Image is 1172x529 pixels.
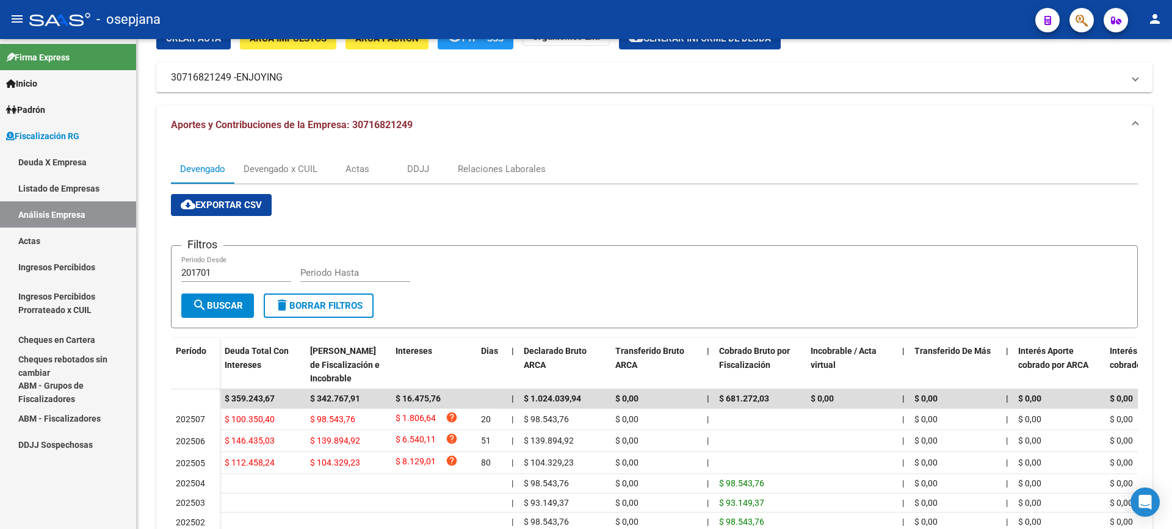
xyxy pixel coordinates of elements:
span: $ 0,00 [1110,517,1133,527]
datatable-header-cell: Deuda Total Con Intereses [220,338,305,392]
span: $ 98.543,76 [310,414,355,424]
span: | [707,498,709,508]
span: $ 93.149,37 [524,498,569,508]
span: $ 0,00 [1110,394,1133,403]
mat-expansion-panel-header: Aportes y Contribuciones de la Empresa: 30716821249 [156,106,1152,145]
span: $ 1.806,64 [396,411,436,428]
span: | [707,458,709,467]
span: $ 0,00 [615,498,638,508]
span: $ 681.272,03 [719,394,769,403]
span: $ 0,00 [914,414,938,424]
span: - osepjana [96,6,161,33]
span: $ 342.767,91 [310,394,360,403]
mat-icon: person [1148,12,1162,26]
span: Intereses [396,346,432,356]
span: $ 139.894,92 [310,436,360,445]
button: Borrar Filtros [264,293,374,318]
span: $ 0,00 [1110,478,1133,488]
span: $ 98.543,76 [719,517,764,527]
datatable-header-cell: | [897,338,910,392]
span: | [1006,478,1008,488]
span: | [902,478,904,488]
span: $ 0,00 [1018,517,1041,527]
span: $ 0,00 [1018,498,1041,508]
span: $ 98.543,76 [524,478,569,488]
span: $ 112.458,24 [225,458,275,467]
span: | [512,478,513,488]
span: $ 98.543,76 [524,517,569,527]
span: | [707,394,709,403]
button: Exportar CSV [171,194,272,216]
span: $ 0,00 [914,478,938,488]
span: $ 0,00 [1110,436,1133,445]
span: | [902,458,904,467]
span: $ 0,00 [914,394,938,403]
span: | [902,394,905,403]
span: [PERSON_NAME] de Fiscalización e Incobrable [310,346,380,384]
span: | [707,346,709,356]
span: | [902,346,905,356]
span: | [512,346,514,356]
datatable-header-cell: | [1001,338,1013,392]
span: $ 0,00 [914,458,938,467]
span: $ 0,00 [1018,394,1041,403]
div: Devengado [180,162,225,176]
span: | [707,436,709,445]
span: | [1006,458,1008,467]
span: $ 1.024.039,94 [524,394,581,403]
datatable-header-cell: | [702,338,714,392]
span: | [1006,414,1008,424]
span: 202502 [176,517,205,527]
datatable-header-cell: Transferido De Más [910,338,1001,392]
span: $ 0,00 [811,394,834,403]
span: $ 359.243,67 [225,394,275,403]
span: $ 6.540,11 [396,433,436,449]
datatable-header-cell: Dias [476,338,507,392]
span: | [512,436,513,445]
span: $ 0,00 [1018,478,1041,488]
span: 80 [481,458,491,467]
span: $ 93.149,37 [719,498,764,508]
datatable-header-cell: Incobrable / Acta virtual [806,338,897,392]
datatable-header-cell: Período [171,338,220,389]
span: | [902,436,904,445]
i: help [446,433,458,445]
span: | [1006,436,1008,445]
span: | [902,517,904,527]
datatable-header-cell: Cobrado Bruto por Fiscalización [714,338,806,392]
span: $ 16.475,76 [396,394,441,403]
span: $ 0,00 [914,517,938,527]
span: Declarado Bruto ARCA [524,346,587,370]
datatable-header-cell: Deuda Bruta Neto de Fiscalización e Incobrable [305,338,391,392]
div: DDJJ [407,162,429,176]
span: $ 0,00 [1110,498,1133,508]
div: Relaciones Laborales [458,162,546,176]
span: 51 [481,436,491,445]
span: 202504 [176,478,205,488]
span: $ 0,00 [615,478,638,488]
span: $ 139.894,92 [524,436,574,445]
span: $ 0,00 [1018,458,1041,467]
span: Borrar Filtros [275,300,363,311]
span: | [707,517,709,527]
span: | [1006,517,1008,527]
button: Buscar [181,293,254,318]
span: ENJOYING [236,71,283,84]
span: 20 [481,414,491,424]
datatable-header-cell: Interés Aporte cobrado por ARCA [1013,338,1105,392]
div: Actas [345,162,369,176]
span: Período [176,346,206,356]
span: | [902,498,904,508]
span: $ 0,00 [615,436,638,445]
i: help [446,455,458,467]
datatable-header-cell: Transferido Bruto ARCA [610,338,702,392]
span: | [1006,394,1008,403]
span: $ 98.543,76 [719,478,764,488]
span: $ 8.129,01 [396,455,436,471]
span: Deuda Total Con Intereses [225,346,289,370]
span: | [512,517,513,527]
span: $ 104.329,23 [310,458,360,467]
span: | [512,394,514,403]
span: | [512,414,513,424]
span: Firma Express [6,51,70,64]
